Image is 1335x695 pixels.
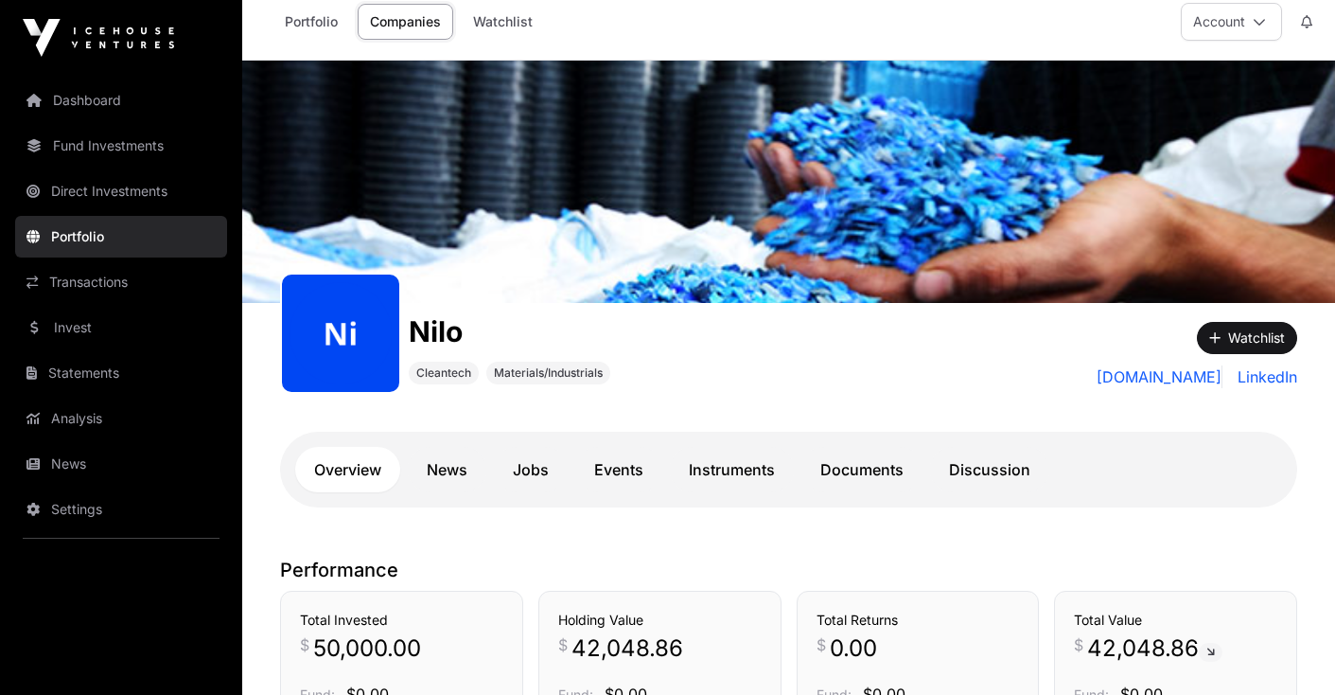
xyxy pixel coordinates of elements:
button: Watchlist [1197,322,1297,354]
a: Documents [801,447,922,492]
a: Invest [15,307,227,348]
span: 50,000.00 [313,633,421,664]
a: Portfolio [15,216,227,258]
h3: Total Value [1074,611,1277,630]
span: 42,048.86 [571,633,683,664]
a: Overview [295,447,400,492]
span: $ [558,633,568,656]
a: Companies [358,4,453,40]
img: Icehouse Ventures Logo [23,19,174,57]
button: Account [1181,3,1282,41]
p: Performance [280,557,1297,583]
a: Portfolio [272,4,350,40]
a: Direct Investments [15,170,227,212]
a: Statements [15,352,227,394]
a: Dashboard [15,80,227,121]
span: Materials/Industrials [494,365,603,381]
img: Nilo [242,61,1335,303]
a: Events [575,447,662,492]
span: 0.00 [830,633,877,664]
span: $ [300,633,309,656]
a: LinkedIn [1230,365,1297,388]
a: [DOMAIN_NAME] [1097,365,1222,388]
span: Cleantech [416,365,471,381]
h3: Total Invested [300,611,503,630]
span: $ [817,633,826,656]
h3: Holding Value [558,611,762,630]
iframe: Chat Widget [1240,604,1335,695]
a: News [15,443,227,485]
nav: Tabs [295,447,1282,492]
img: nilo164.png [290,282,392,384]
span: $ [1074,633,1083,656]
a: Fund Investments [15,125,227,167]
span: 42,048.86 [1087,633,1222,664]
h3: Total Returns [817,611,1020,630]
a: Transactions [15,261,227,303]
a: News [408,447,486,492]
h1: Nilo [409,314,610,348]
a: Analysis [15,398,227,439]
a: Instruments [670,447,794,492]
a: Jobs [494,447,568,492]
a: Watchlist [461,4,545,40]
a: Discussion [930,447,1049,492]
a: Settings [15,489,227,530]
